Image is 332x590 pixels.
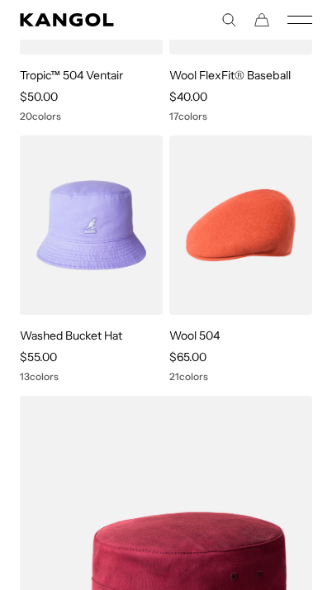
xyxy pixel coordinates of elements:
a: Wool 504 [169,328,220,343]
div: 13 colors [20,371,163,383]
div: 17 colors [169,111,312,122]
a: Kangol [20,13,166,26]
a: Wool FlexFit® Baseball [169,68,291,83]
img: Wool 504 [169,136,312,315]
a: Washed Bucket Hat [20,328,122,343]
a: Tropic™ 504 Ventair [20,68,124,83]
span: $55.00 [20,350,57,364]
summary: Search here [221,12,236,27]
span: $50.00 [20,89,58,104]
span: $40.00 [169,89,207,104]
div: 20 colors [20,111,163,122]
span: $65.00 [169,350,206,364]
button: Cart [254,12,269,27]
div: 21 colors [169,371,312,383]
img: Washed Bucket Hat [20,136,163,315]
button: Mobile Menu [287,12,312,27]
